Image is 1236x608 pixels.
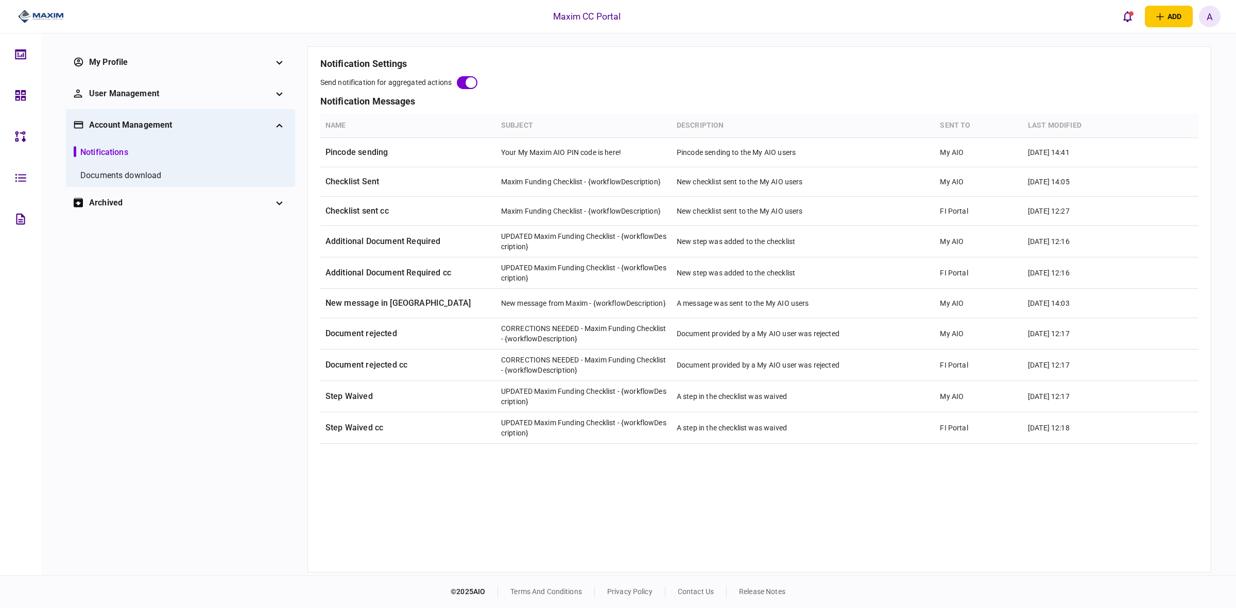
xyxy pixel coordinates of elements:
td: [DATE] 12:18 [1023,444,1111,475]
td: Step Waived cc [320,412,496,444]
td: New message from Maxim - {workflowDescription} [496,289,672,318]
td: [DATE] 12:16 [1023,226,1111,257]
td: My AIO [935,226,1023,257]
td: My AIO [935,167,1023,197]
td: FI Portal [935,257,1023,289]
td: Checklist Sent [320,167,496,197]
td: Pincode sending to the My AIO users [672,138,935,167]
td: Document provided by a My AIO user was rejected [672,350,935,381]
button: A [1199,6,1221,27]
td: Additional Document Required cc [320,257,496,289]
td: Document rejected [320,318,496,350]
button: open adding identity options [1145,6,1193,27]
th: last modified [1023,114,1111,138]
td: [DATE] 12:16 [1023,257,1111,289]
td: [DATE] 14:03 [1023,289,1111,318]
th: subject [496,114,672,138]
td: New checklist sent to the My AIO users [672,197,935,226]
td: UPDATED Maxim Funding Checklist - {workflowDescription} [496,226,672,257]
div: User management [89,88,272,100]
h3: notification messages [320,97,1198,106]
a: release notes [739,587,785,596]
td: [DATE] 14:05 [1023,167,1111,197]
td: [DATE] 12:18 [1023,412,1111,444]
img: client company logo [18,9,64,24]
td: A step in the checklist was waived [672,412,935,444]
a: privacy policy [607,587,653,596]
div: My profile [89,56,272,68]
td: My AIO [935,381,1023,412]
td: My AIO [935,289,1023,318]
td: Additional Document Required [320,226,496,257]
h3: notification settings [320,59,1198,68]
td: New message in [GEOGRAPHIC_DATA] [320,289,496,318]
a: contact us [678,587,714,596]
div: Documents download [80,169,161,182]
div: Maxim CC Portal [553,10,621,23]
td: Maxim Funding Checklist - {workflowDescription} [496,197,672,226]
div: © 2025 AIO [451,586,498,597]
td: UPDATED Maxim Funding Checklist - {workflowDescription} [496,381,672,412]
td: Pincode sending [320,138,496,167]
a: notifications [74,146,128,159]
td: [DATE] 14:41 [1023,138,1111,167]
td: FOLLOW-UP - Maxim Funding Checklist - {workflowDescription} [496,444,672,475]
a: Documents download [74,169,161,182]
td: New step was added to the checklist [672,257,935,289]
button: open notifications list [1117,6,1139,27]
td: CORRECTIONS NEEDED - Maxim Funding Checklist - {workflowDescription} [496,318,672,350]
td: Your My Maxim AIO PIN code is here! [496,138,672,167]
td: [DATE] 12:17 [1023,381,1111,412]
th: Name [320,114,496,138]
td: Document rejected cc [320,350,496,381]
td: Maxim Funding Checklist - {workflowDescription} [496,167,672,197]
td: Checklist sent cc [320,197,496,226]
td: My AIO [935,138,1023,167]
td: A tickler notification for a document that is about to expire [672,444,935,475]
td: FI Portal [935,350,1023,381]
td: A step in the checklist was waived [672,381,935,412]
td: Step Waived [320,381,496,412]
td: My AIO [935,444,1023,475]
th: sent to [935,114,1023,138]
td: CORRECTIONS NEEDED - Maxim Funding Checklist - {workflowDescription} [496,350,672,381]
div: archived [89,197,272,209]
td: A message was sent to the My AIO users [672,289,935,318]
td: [DATE] 12:17 [1023,350,1111,381]
a: terms and conditions [510,587,582,596]
td: FI Portal [935,197,1023,226]
div: notifications [80,146,128,159]
td: My AIO [935,318,1023,350]
div: send notification for aggregated actions [320,77,452,88]
td: FI Portal [935,412,1023,444]
td: UPDATED Maxim Funding Checklist - {workflowDescription} [496,257,672,289]
td: UPDATED Maxim Funding Checklist - {workflowDescription} [496,412,672,444]
td: New step was added to the checklist [672,226,935,257]
td: New checklist sent to the My AIO users [672,167,935,197]
td: Expiring document [320,444,496,475]
td: [DATE] 12:27 [1023,197,1111,226]
div: Account management [89,119,272,131]
td: [DATE] 12:17 [1023,318,1111,350]
th: Description [672,114,935,138]
td: Document provided by a My AIO user was rejected [672,318,935,350]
